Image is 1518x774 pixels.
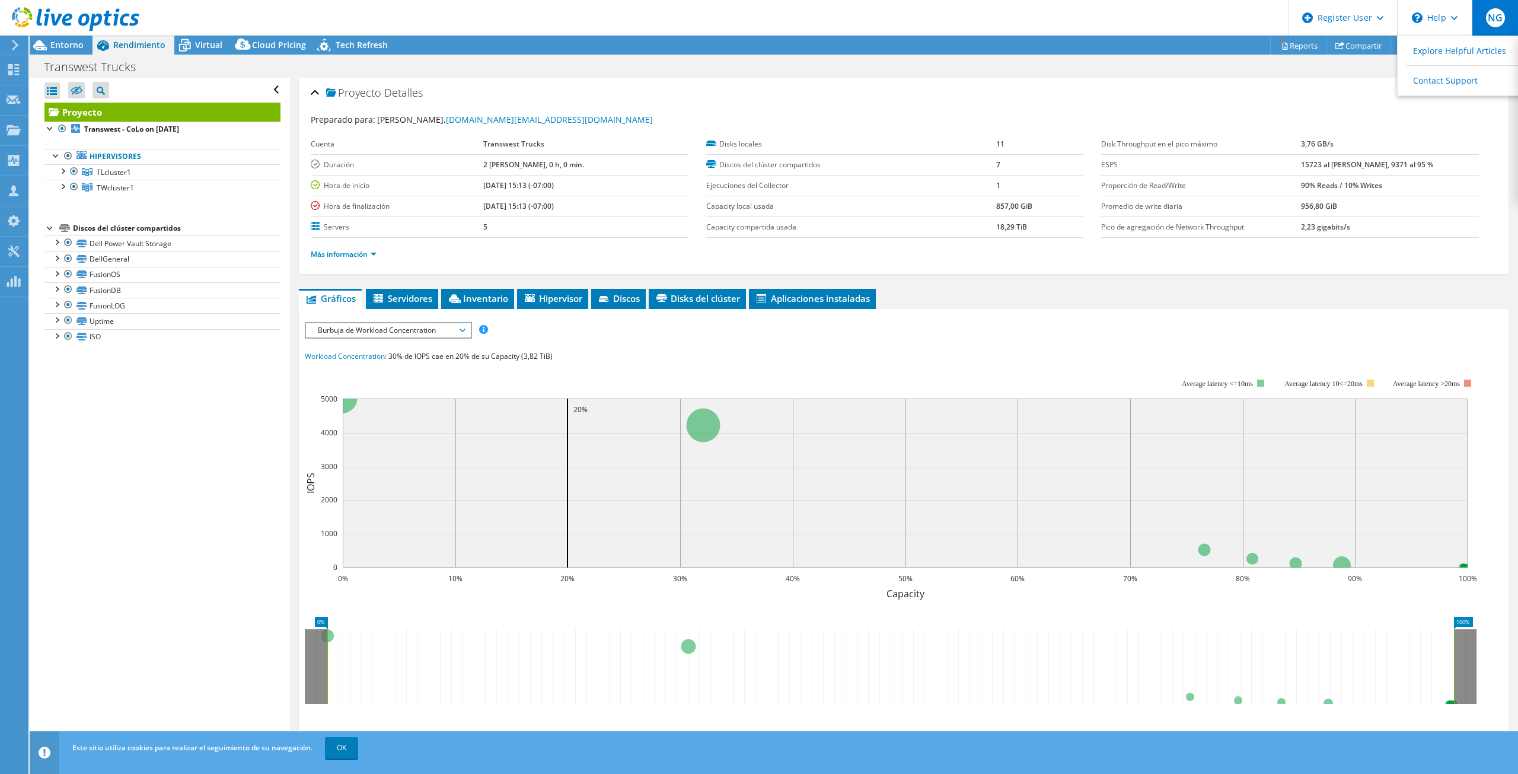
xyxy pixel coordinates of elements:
[325,737,358,759] a: OK
[304,473,317,493] text: IOPS
[195,39,222,50] span: Virtual
[898,574,913,584] text: 50%
[655,292,740,304] span: Disks del clúster
[44,122,280,137] a: Transwest - CoLo on [DATE]
[1010,574,1025,584] text: 60%
[388,351,553,361] span: 30% de IOPS cae en 20% de su Capacity (3,82 TiB)
[44,251,280,267] a: DellGeneral
[44,164,280,180] a: TLcluster1
[483,201,554,211] b: [DATE] 15:13 (-07:00)
[1301,222,1350,232] b: 2,23 gigabits/s
[786,574,800,584] text: 40%
[44,282,280,298] a: FusionDB
[1391,36,1453,55] a: Exportar
[706,159,996,171] label: Discos del clúster compartidos
[483,139,544,149] b: Transwest Trucks
[1101,180,1301,192] label: Proporción de Read/Write
[1486,8,1505,27] span: NG
[311,138,483,150] label: Cuenta
[305,351,387,361] span: Workload Concentration:
[311,200,483,212] label: Hora de finalización
[44,267,280,282] a: FusionOS
[312,323,464,337] span: Burbuja de Workload Concentration
[483,180,554,190] b: [DATE] 15:13 (-07:00)
[311,249,377,259] a: Más información
[1123,574,1137,584] text: 70%
[996,222,1027,232] b: 18,29 TiB
[311,221,483,233] label: Servers
[44,329,280,345] a: ISO
[523,292,582,304] span: Hipervisor
[113,39,165,50] span: Rendimiento
[483,222,487,232] b: 5
[1393,380,1460,388] text: Average latency >20ms
[44,149,280,164] a: Hipervisores
[39,60,154,74] h1: Transwest Trucks
[321,394,337,404] text: 5000
[97,183,134,193] span: TWcluster1
[321,461,337,472] text: 3000
[996,160,1000,170] b: 7
[706,221,996,233] label: Capacity compartida usada
[44,313,280,329] a: Uptime
[706,200,996,212] label: Capacity local usada
[384,85,423,100] span: Detalles
[1301,160,1433,170] b: 15723 al [PERSON_NAME], 9371 al 95 %
[706,180,996,192] label: Ejecuciones del Collector
[305,292,356,304] span: Gráficos
[73,221,280,235] div: Discos del clúster compartidos
[1101,200,1301,212] label: Promedio de write diaria
[97,167,131,177] span: TLcluster1
[1301,201,1337,211] b: 956,80 GiB
[1301,139,1334,149] b: 3,76 GB/s
[1236,574,1250,584] text: 80%
[1101,159,1301,171] label: ESPS
[44,235,280,251] a: Dell Power Vault Storage
[1101,138,1301,150] label: Disk Throughput en el pico máximo
[448,574,463,584] text: 10%
[72,743,312,753] span: Este sitio utiliza cookies para realizar el seguimiento de su navegación.
[597,292,640,304] span: Discos
[446,114,653,125] a: [DOMAIN_NAME][EMAIL_ADDRESS][DOMAIN_NAME]
[336,39,388,50] span: Tech Refresh
[321,428,337,438] text: 4000
[311,180,483,192] label: Hora de inicio
[50,39,84,50] span: Entorno
[44,103,280,122] a: Proyecto
[886,587,925,600] text: Capacity
[1412,12,1423,23] svg: \n
[673,574,687,584] text: 30%
[483,160,584,170] b: 2 [PERSON_NAME], 0 h, 0 min.
[1348,574,1362,584] text: 90%
[372,292,432,304] span: Servidores
[321,528,337,539] text: 1000
[333,562,337,572] text: 0
[311,159,483,171] label: Duración
[252,39,306,50] span: Cloud Pricing
[996,180,1000,190] b: 1
[996,139,1004,149] b: 11
[326,87,381,99] span: Proyecto
[706,138,996,150] label: Disks locales
[996,201,1032,211] b: 857,00 GiB
[1101,221,1301,233] label: Pico de agregación de Network Throughput
[1301,180,1382,190] b: 90% Reads / 10% Writes
[44,298,280,313] a: FusionLOG
[377,114,653,125] span: [PERSON_NAME],
[1270,36,1327,55] a: Reports
[1326,36,1391,55] a: Compartir
[338,574,348,584] text: 0%
[560,574,575,584] text: 20%
[44,180,280,195] a: TWcluster1
[311,114,375,125] label: Preparado para:
[447,292,508,304] span: Inventario
[84,124,179,134] b: Transwest - CoLo on [DATE]
[1182,380,1253,388] tspan: Average latency <=10ms
[1459,574,1477,584] text: 100%
[573,404,588,415] text: 20%
[755,292,870,304] span: Aplicaciones instaladas
[321,495,337,505] text: 2000
[1284,380,1363,388] tspan: Average latency 10<=20ms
